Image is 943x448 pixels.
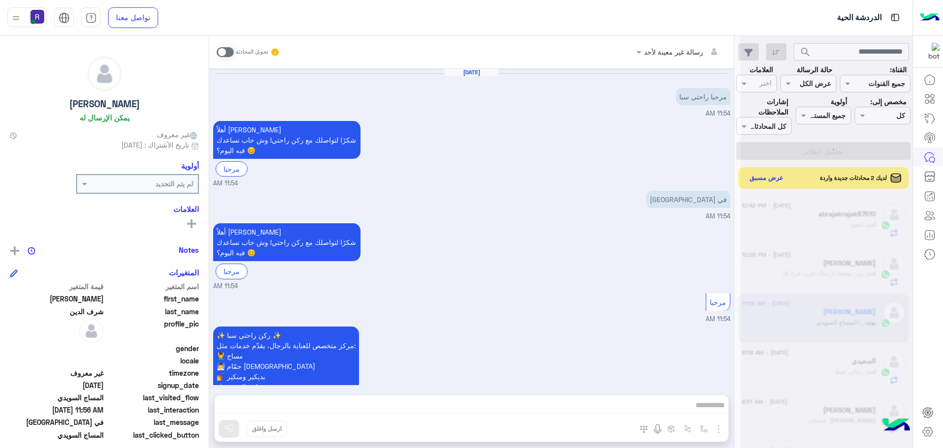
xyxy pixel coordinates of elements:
[216,264,248,279] div: مرحبا
[10,368,104,378] span: غير معروف
[121,140,189,150] span: تاريخ الأشتراك : [DATE]
[213,327,359,406] p: 4/9/2025, 11:54 AM
[706,212,730,220] span: 11:54 AM
[106,392,199,403] span: last_visited_flow
[444,69,499,76] h6: [DATE]
[10,343,104,354] span: null
[80,113,130,122] h6: يمكن الإرسال له
[106,356,199,366] span: locale
[179,245,199,254] h6: Notes
[247,420,287,437] button: ارسل واغلق
[30,10,44,24] img: userImage
[236,48,268,56] small: تحويل المحادثة
[213,179,238,188] span: 11:54 AM
[10,12,22,24] img: profile
[181,161,199,170] h6: أولوية
[157,129,199,140] span: غير معروف
[106,430,199,440] span: last_clicked_button
[710,298,726,306] span: مرحبا
[58,12,70,24] img: tab
[736,142,911,160] button: تطبيق الفلاتر
[85,12,97,24] img: tab
[706,315,730,323] span: 11:54 AM
[69,98,140,110] h5: [PERSON_NAME]
[676,88,730,105] p: 4/9/2025, 11:54 AM
[879,409,914,443] img: hulul-logo.png
[10,246,19,255] img: add
[106,319,199,341] span: profile_pic
[106,281,199,292] span: اسم المتغير
[213,121,361,159] p: 4/9/2025, 11:54 AM
[10,380,104,390] span: 2025-09-04T08:54:21.305Z
[922,43,940,60] img: 322853014244696
[106,294,199,304] span: first_name
[10,294,104,304] span: محمد
[79,319,104,343] img: defaultAdmin.png
[81,7,101,28] a: tab
[106,368,199,378] span: timezone
[736,96,788,118] label: إشارات الملاحظات
[10,392,104,403] span: المساج السويدي
[213,282,238,291] span: 11:54 AM
[106,306,199,317] span: last_name
[10,356,104,366] span: null
[213,223,361,261] p: 4/9/2025, 11:54 AM
[10,281,104,292] span: قيمة المتغير
[216,161,248,177] div: مرحبا
[10,306,104,317] span: شرف الدين
[106,380,199,390] span: signup_date
[10,417,104,427] span: في تبوك
[646,191,730,208] p: 4/9/2025, 11:54 AM
[837,11,882,25] p: الدردشة الحية
[88,57,121,90] img: defaultAdmin.png
[106,405,199,415] span: last_interaction
[10,205,199,213] h6: العلامات
[920,7,940,28] img: Logo
[106,417,199,427] span: last_message
[10,405,104,415] span: 2025-09-04T08:56:09.058Z
[108,7,158,28] a: تواصل معنا
[10,430,104,440] span: المساج السويدي
[818,141,835,158] div: loading...
[706,110,730,117] span: 11:54 AM
[169,268,199,277] h6: المتغيرات
[759,78,773,90] div: اختر
[28,247,35,255] img: notes
[889,11,901,24] img: tab
[106,343,199,354] span: gender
